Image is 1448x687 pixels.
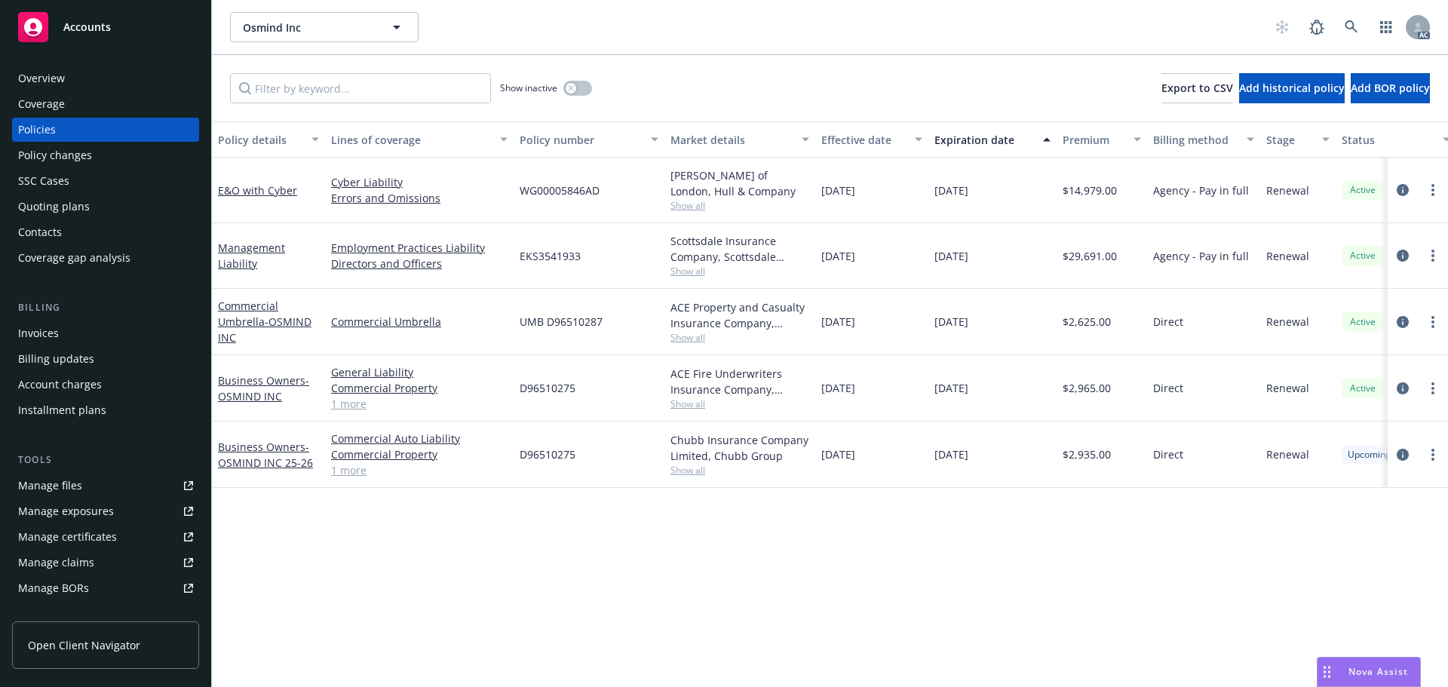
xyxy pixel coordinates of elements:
[934,446,968,462] span: [DATE]
[928,121,1057,158] button: Expiration date
[12,6,199,48] a: Accounts
[1161,73,1233,103] button: Export to CSV
[12,551,199,575] a: Manage claims
[218,241,285,271] a: Management Liability
[1239,73,1345,103] button: Add historical policy
[934,182,968,198] span: [DATE]
[670,397,809,410] span: Show all
[1351,81,1430,95] span: Add BOR policy
[331,314,508,330] a: Commercial Umbrella
[670,464,809,477] span: Show all
[1317,657,1421,687] button: Nova Assist
[18,321,59,345] div: Invoices
[18,195,90,219] div: Quoting plans
[1266,380,1309,396] span: Renewal
[12,474,199,498] a: Manage files
[1424,313,1442,331] a: more
[815,121,928,158] button: Effective date
[1147,121,1260,158] button: Billing method
[12,398,199,422] a: Installment plans
[12,499,199,523] a: Manage exposures
[1063,314,1111,330] span: $2,625.00
[12,169,199,193] a: SSC Cases
[331,240,508,256] a: Employment Practices Liability
[325,121,514,158] button: Lines of coverage
[1342,132,1434,148] div: Status
[331,396,508,412] a: 1 more
[12,220,199,244] a: Contacts
[218,314,311,345] span: - OSMIND INC
[1348,448,1391,462] span: Upcoming
[18,602,133,626] div: Summary of insurance
[520,446,575,462] span: D96510275
[18,474,82,498] div: Manage files
[12,525,199,549] a: Manage certificates
[1260,121,1336,158] button: Stage
[1239,81,1345,95] span: Add historical policy
[1348,665,1408,678] span: Nova Assist
[520,380,575,396] span: D96510275
[331,256,508,271] a: Directors and Officers
[243,20,373,35] span: Osmind Inc
[18,246,130,270] div: Coverage gap analysis
[331,431,508,446] a: Commercial Auto Liability
[12,321,199,345] a: Invoices
[1153,248,1249,264] span: Agency - Pay in full
[230,73,491,103] input: Filter by keyword...
[520,248,581,264] span: EKS3541933
[12,373,199,397] a: Account charges
[1318,658,1336,686] div: Drag to move
[331,380,508,396] a: Commercial Property
[670,265,809,278] span: Show all
[1394,379,1412,397] a: circleInformation
[821,132,906,148] div: Effective date
[1153,446,1183,462] span: Direct
[18,576,89,600] div: Manage BORs
[1063,380,1111,396] span: $2,965.00
[331,174,508,190] a: Cyber Liability
[1266,248,1309,264] span: Renewal
[218,440,313,470] a: Business Owners
[1424,181,1442,199] a: more
[821,380,855,396] span: [DATE]
[670,167,809,199] div: [PERSON_NAME] of London, Hull & Company
[670,199,809,212] span: Show all
[1371,12,1401,42] a: Switch app
[18,347,94,371] div: Billing updates
[18,220,62,244] div: Contacts
[28,637,140,653] span: Open Client Navigator
[18,499,114,523] div: Manage exposures
[218,373,309,403] a: Business Owners
[520,182,600,198] span: WG00005846AD
[18,169,69,193] div: SSC Cases
[1424,379,1442,397] a: more
[1302,12,1332,42] a: Report a Bug
[1266,314,1309,330] span: Renewal
[1351,73,1430,103] button: Add BOR policy
[218,373,309,403] span: - OSMIND INC
[934,314,968,330] span: [DATE]
[63,21,111,33] span: Accounts
[1057,121,1147,158] button: Premium
[1063,132,1124,148] div: Premium
[331,190,508,206] a: Errors and Omissions
[500,81,557,94] span: Show inactive
[1153,380,1183,396] span: Direct
[1336,12,1367,42] a: Search
[670,331,809,344] span: Show all
[934,248,968,264] span: [DATE]
[331,462,508,478] a: 1 more
[670,432,809,464] div: Chubb Insurance Company Limited, Chubb Group
[18,118,56,142] div: Policies
[1063,446,1111,462] span: $2,935.00
[331,446,508,462] a: Commercial Property
[821,446,855,462] span: [DATE]
[520,314,603,330] span: UMB D96510287
[1348,183,1378,197] span: Active
[1266,446,1309,462] span: Renewal
[934,132,1034,148] div: Expiration date
[1161,81,1233,95] span: Export to CSV
[670,299,809,331] div: ACE Property and Casualty Insurance Company, Chubb Group
[218,183,297,198] a: E&O with Cyber
[821,314,855,330] span: [DATE]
